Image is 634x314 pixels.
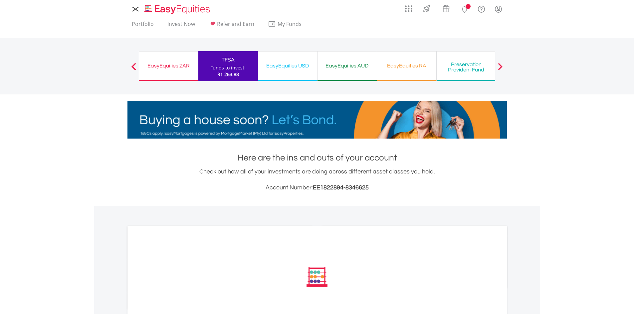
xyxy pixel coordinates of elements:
[313,184,369,191] span: EE1822894-8346625
[421,3,432,14] img: thrive-v2.svg
[456,2,473,15] a: Notifications
[268,20,312,28] span: My Funds
[217,71,239,77] span: R1 263.88
[127,66,140,73] button: Previous
[127,152,507,164] h1: Here are the ins and outs of your account
[142,2,213,15] a: Home page
[129,21,156,31] a: Portfolio
[405,5,412,12] img: grid-menu-icon.svg
[217,20,254,28] span: Refer and Earn
[441,62,492,72] div: Preservation Provident Fund
[436,2,456,14] a: Vouchers
[206,21,257,31] a: Refer and Earn
[143,61,194,70] div: EasyEquities ZAR
[473,2,490,15] a: FAQ's and Support
[127,167,507,192] div: Check out how all of your investments are doing across different asset classes you hold.
[262,61,313,70] div: EasyEquities USD
[321,61,373,70] div: EasyEquities AUD
[165,21,198,31] a: Invest Now
[494,66,507,73] button: Next
[127,101,507,139] img: EasyMortage Promotion Banner
[401,2,417,12] a: AppsGrid
[143,4,213,15] img: EasyEquities_Logo.png
[441,3,452,14] img: vouchers-v2.svg
[202,55,254,64] div: TFSA
[210,64,246,71] div: Funds to invest:
[127,183,507,192] h3: Account Number:
[381,61,432,70] div: EasyEquities RA
[490,2,507,16] a: My Profile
